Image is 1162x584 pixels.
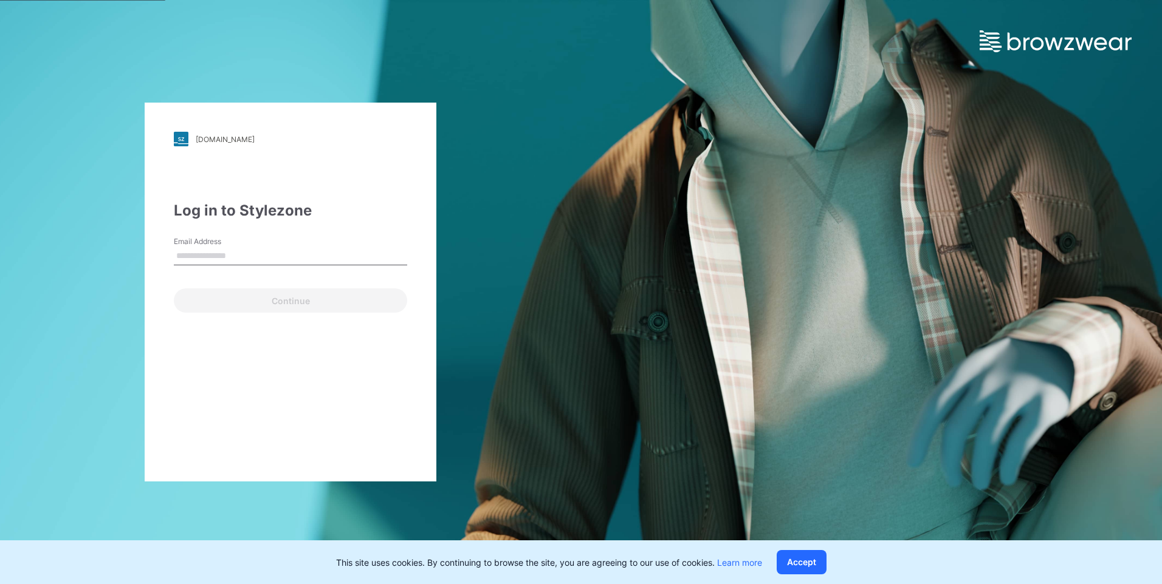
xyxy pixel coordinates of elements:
img: browzwear-logo.e42bd6dac1945053ebaf764b6aa21510.svg [980,30,1132,52]
a: [DOMAIN_NAME] [174,132,407,146]
div: Log in to Stylezone [174,200,407,222]
button: Accept [777,550,827,574]
img: stylezone-logo.562084cfcfab977791bfbf7441f1a819.svg [174,132,188,146]
a: Learn more [717,557,762,568]
div: [DOMAIN_NAME] [196,135,255,144]
label: Email Address [174,236,259,247]
p: This site uses cookies. By continuing to browse the site, you are agreeing to our use of cookies. [336,556,762,569]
